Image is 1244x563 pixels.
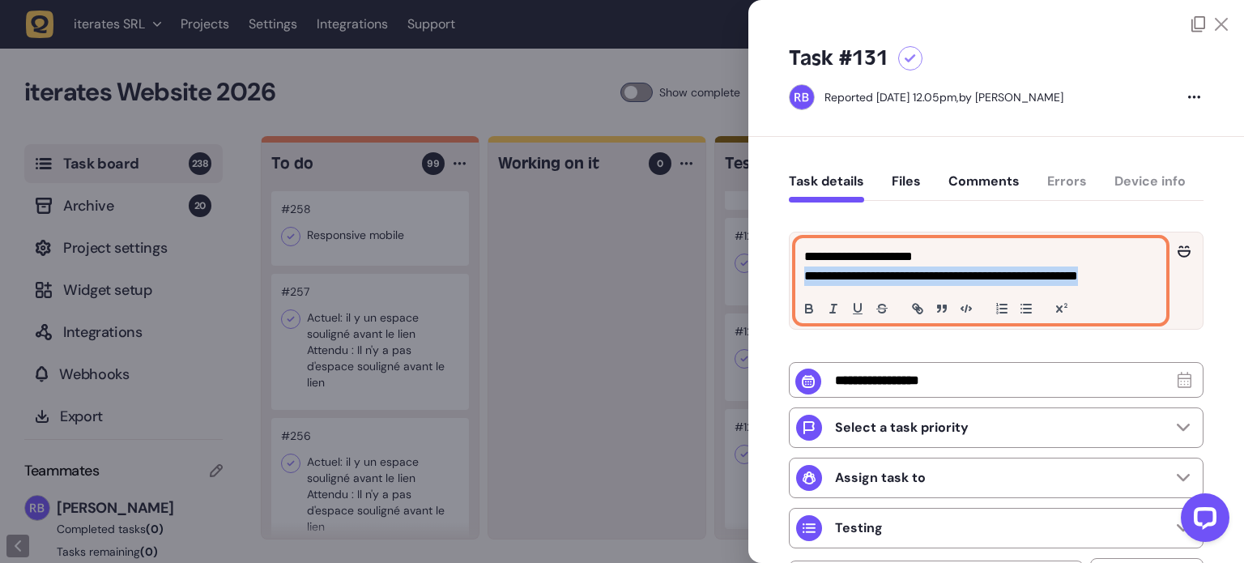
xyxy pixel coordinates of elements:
button: Comments [948,173,1020,203]
button: Task details [789,173,864,203]
iframe: LiveChat chat widget [1168,487,1236,555]
h5: Task #131 [789,45,888,71]
div: Reported [DATE] 12.05pm, [824,90,959,104]
div: by [PERSON_NAME] [824,89,1063,105]
p: Testing [835,520,883,536]
img: Rodolphe Balay [790,85,814,109]
button: Files [892,173,921,203]
p: Assign task to [835,470,926,486]
p: Select a task priority [835,420,969,436]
